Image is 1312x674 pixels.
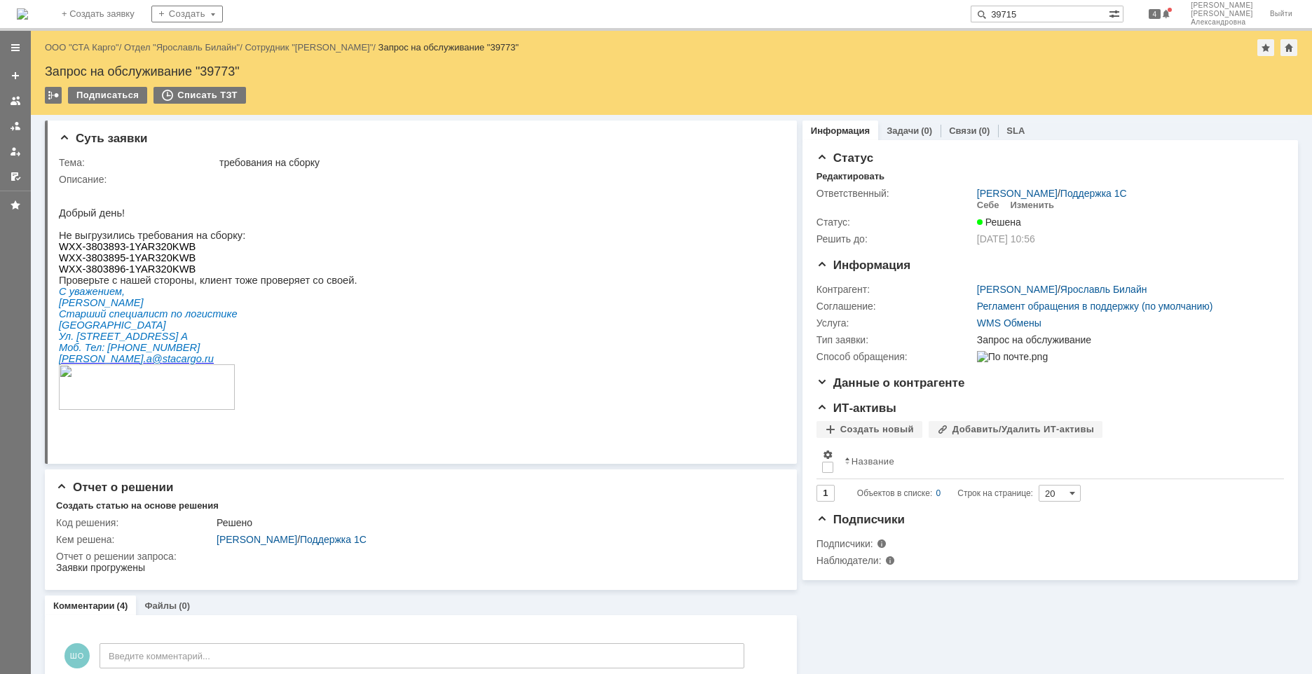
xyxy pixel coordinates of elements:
span: Александровна [1191,18,1253,27]
span: YAR [76,78,96,90]
div: Решить до: [816,233,974,245]
div: Подписчики: [816,538,957,549]
span: . [143,168,146,179]
span: @ [93,168,104,179]
span: Решена [977,216,1021,228]
a: Поддержка 1С [300,534,367,545]
div: Добавить в избранное [1257,39,1274,56]
a: Отдел "Ярославль Билайн" [124,42,240,53]
div: Создать статью на основе решения [56,500,219,511]
span: -3803896-1 [23,78,76,90]
span: Суть заявки [59,132,147,145]
i: Строк на странице: [857,485,1033,502]
div: / [977,284,1147,295]
div: Тип заявки: [816,334,974,345]
div: (0) [921,125,932,136]
a: Сотрудник "[PERSON_NAME]" [245,42,373,53]
div: Редактировать [816,171,884,182]
span: Расширенный поиск [1109,6,1123,20]
img: logo [17,8,28,20]
div: (0) [978,125,990,136]
a: WMS Обмены [977,317,1041,329]
a: Информация [811,125,870,136]
span: Данные о контрагенте [816,376,965,390]
a: Задачи [887,125,919,136]
div: / [977,188,1127,199]
div: Название [852,456,894,467]
div: Изменить [1011,200,1055,211]
div: Сделать домашней страницей [1280,39,1297,56]
div: Статус: [816,216,974,228]
img: По почте.png [977,351,1048,362]
a: Комментарии [53,600,115,611]
span: KWB [114,78,137,90]
div: Себе [977,200,999,211]
div: Создать [151,6,223,22]
div: / [245,42,378,53]
a: Ярославль Билайн [1060,284,1147,295]
span: [PERSON_NAME] [1191,1,1253,10]
span: Информация [816,259,910,272]
a: Перейти на домашнюю страницу [17,8,28,20]
div: / [45,42,124,53]
span: Подписчики [816,513,905,526]
div: Описание: [59,174,778,185]
a: Связи [949,125,976,136]
a: Мои согласования [4,165,27,188]
div: Код решения: [56,517,214,528]
span: stacargo [104,168,143,179]
span: Отчет о решении [56,481,173,494]
span: 320 [96,78,113,90]
div: Работа с массовостью [45,87,62,104]
span: Настройки [822,449,833,460]
span: [PERSON_NAME] [1191,10,1253,18]
a: Заявки в моей ответственности [4,115,27,137]
div: 0 [936,485,941,502]
div: Тема: [59,157,217,168]
a: SLA [1006,125,1025,136]
div: Запрос на обслуживание "39773" [378,42,519,53]
a: Создать заявку [4,64,27,87]
a: Заявки на командах [4,90,27,112]
span: 4 [1149,9,1161,19]
div: Решено [217,517,775,528]
span: ИТ-активы [816,401,896,415]
div: / [217,534,775,545]
div: Услуга: [816,317,974,329]
a: Поддержка 1С [1060,188,1127,199]
a: [PERSON_NAME] [977,188,1058,199]
div: Способ обращения: [816,351,974,362]
span: . [85,168,88,179]
span: Объектов в списке: [857,488,932,498]
div: Ответственный: [816,188,974,199]
a: Мои заявки [4,140,27,163]
div: требования на сборку [219,157,775,168]
a: Регламент обращения в поддержку (по умолчанию) [977,301,1213,312]
span: ru [146,168,155,179]
div: Кем решена: [56,534,214,545]
div: Отчет о решении запроса: [56,551,778,562]
div: Соглашение: [816,301,974,312]
a: ООО "СТА Карго" [45,42,119,53]
th: Название [839,443,1273,479]
div: (4) [117,600,128,611]
span: Статус [816,151,873,165]
div: Запрос на обслуживание [977,334,1277,345]
div: Наблюдатели: [816,555,957,566]
div: (0) [179,600,190,611]
span: a [88,168,93,179]
a: [PERSON_NAME] [217,534,297,545]
div: Запрос на обслуживание "39773" [45,64,1298,78]
span: [DATE] 10:56 [977,233,1035,245]
a: Файлы [144,600,177,611]
a: [PERSON_NAME] [977,284,1058,295]
span: ШО [64,643,90,668]
div: / [124,42,245,53]
div: Контрагент: [816,284,974,295]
